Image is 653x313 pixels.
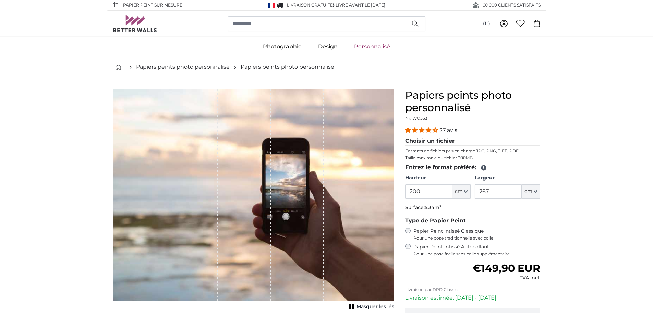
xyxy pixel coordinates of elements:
[287,2,334,8] span: Livraison GRATUITE!
[522,184,540,199] button: cm
[136,63,230,71] a: Papiers peints photo personnalisé
[473,275,540,281] div: TVA incl.
[405,137,541,146] legend: Choisir un fichier
[477,18,496,30] button: (fr)
[455,188,463,195] span: cm
[405,217,541,225] legend: Type de Papier Peint
[405,127,439,134] span: 4.41 stars
[334,2,385,8] span: -
[405,287,541,292] p: Livraison par DPD Classic
[439,127,457,134] span: 27 avis
[405,89,541,114] h1: Papiers peints photo personnalisé
[336,2,385,8] span: Livré avant le [DATE]
[356,303,394,310] span: Masquer les lés
[524,188,532,195] span: cm
[452,184,471,199] button: cm
[113,89,394,312] div: 1 of 1
[123,2,182,8] span: Papier peint sur mesure
[405,175,471,182] label: Hauteur
[113,56,541,78] nav: breadcrumbs
[268,3,275,8] img: France
[405,163,541,172] legend: Entrez le format préféré:
[425,204,442,210] span: 5.34m²
[346,38,398,56] a: Personnalisé
[255,38,310,56] a: Photographie
[483,2,541,8] span: 60 000 CLIENTS SATISFAITS
[310,38,346,56] a: Design
[475,175,540,182] label: Largeur
[113,15,157,32] img: Betterwalls
[413,244,541,257] label: Papier Peint Intissé Autocollant
[405,116,427,121] span: Nr. WQ553
[413,251,541,257] span: Pour une pose facile sans colle supplémentaire
[405,204,541,211] p: Surface:
[241,63,334,71] a: Papiers peints photo personnalisé
[413,235,541,241] span: Pour une pose traditionnelle avec colle
[413,228,541,241] label: Papier Peint Intissé Classique
[405,155,541,161] p: Taille maximale du fichier 200MB.
[405,294,541,302] p: Livraison estimée: [DATE] - [DATE]
[405,148,541,154] p: Formats de fichiers pris en charge JPG, PNG, TIFF, PDF.
[473,262,540,275] span: €149,90 EUR
[347,302,394,312] button: Masquer les lés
